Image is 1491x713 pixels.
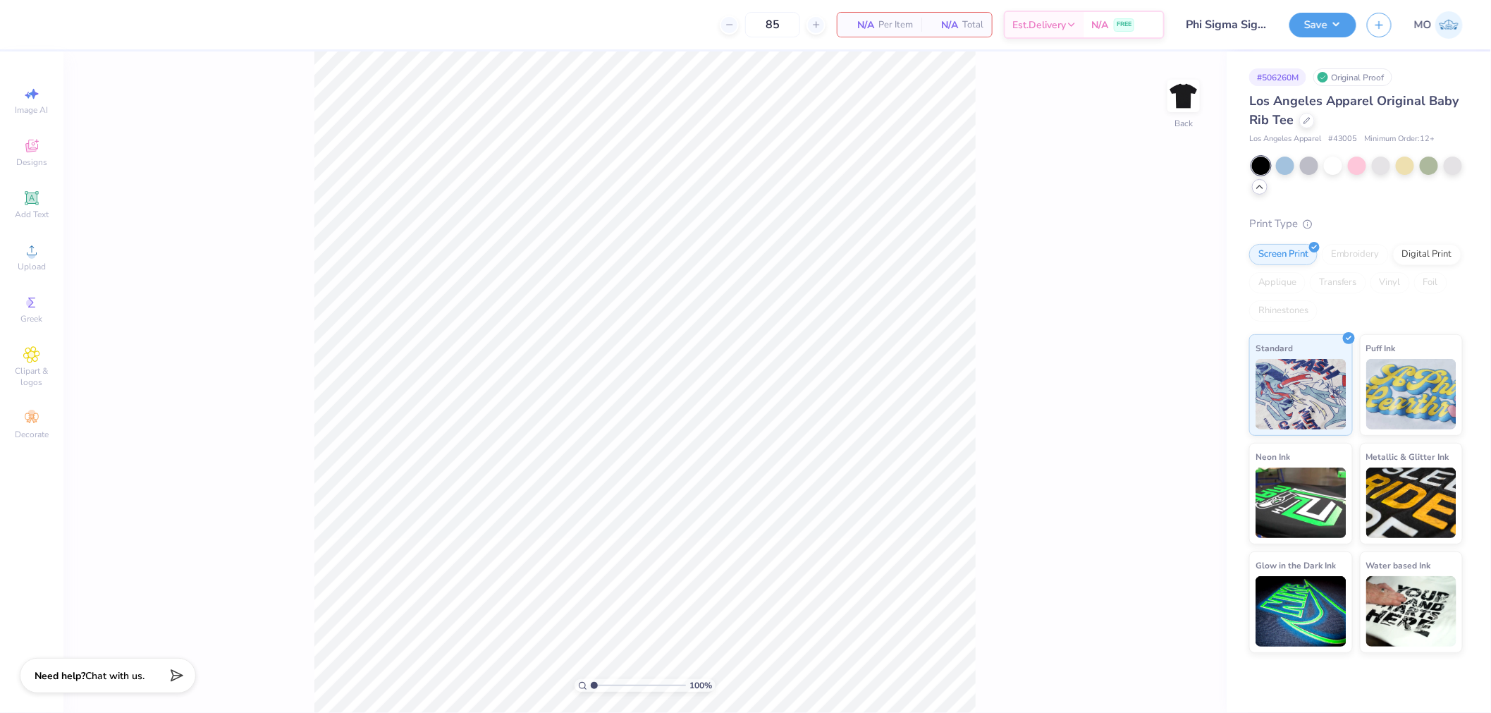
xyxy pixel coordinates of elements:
[1393,244,1461,265] div: Digital Print
[1414,11,1463,39] a: MO
[1414,272,1447,293] div: Foil
[1435,11,1463,39] img: Mirabelle Olis
[1256,359,1346,429] img: Standard
[1249,92,1459,128] span: Los Angeles Apparel Original Baby Rib Tee
[1091,18,1108,32] span: N/A
[1366,558,1431,573] span: Water based Ink
[35,669,85,683] strong: Need help?
[1256,341,1293,355] span: Standard
[930,18,958,32] span: N/A
[1249,133,1321,145] span: Los Angeles Apparel
[962,18,983,32] span: Total
[1366,449,1449,464] span: Metallic & Glitter Ink
[1170,82,1198,110] img: Back
[1174,117,1193,130] div: Back
[689,679,712,692] span: 100 %
[878,18,913,32] span: Per Item
[1249,244,1318,265] div: Screen Print
[1313,68,1392,86] div: Original Proof
[1256,558,1336,573] span: Glow in the Dark Ink
[846,18,874,32] span: N/A
[1365,133,1435,145] span: Minimum Order: 12 +
[1414,17,1432,33] span: MO
[1366,359,1457,429] img: Puff Ink
[1256,449,1290,464] span: Neon Ink
[1256,468,1346,538] img: Neon Ink
[1366,576,1457,647] img: Water based Ink
[1370,272,1410,293] div: Vinyl
[7,365,56,388] span: Clipart & logos
[1289,13,1356,37] button: Save
[745,12,800,37] input: – –
[16,104,49,116] span: Image AI
[1322,244,1389,265] div: Embroidery
[1328,133,1358,145] span: # 43005
[1310,272,1366,293] div: Transfers
[15,429,49,440] span: Decorate
[1012,18,1066,32] span: Est. Delivery
[16,157,47,168] span: Designs
[1175,11,1279,39] input: Untitled Design
[18,261,46,272] span: Upload
[1249,68,1306,86] div: # 506260M
[1249,300,1318,322] div: Rhinestones
[85,669,145,683] span: Chat with us.
[1249,216,1463,232] div: Print Type
[1366,468,1457,538] img: Metallic & Glitter Ink
[15,209,49,220] span: Add Text
[21,313,43,324] span: Greek
[1256,576,1346,647] img: Glow in the Dark Ink
[1117,20,1131,30] span: FREE
[1366,341,1396,355] span: Puff Ink
[1249,272,1306,293] div: Applique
